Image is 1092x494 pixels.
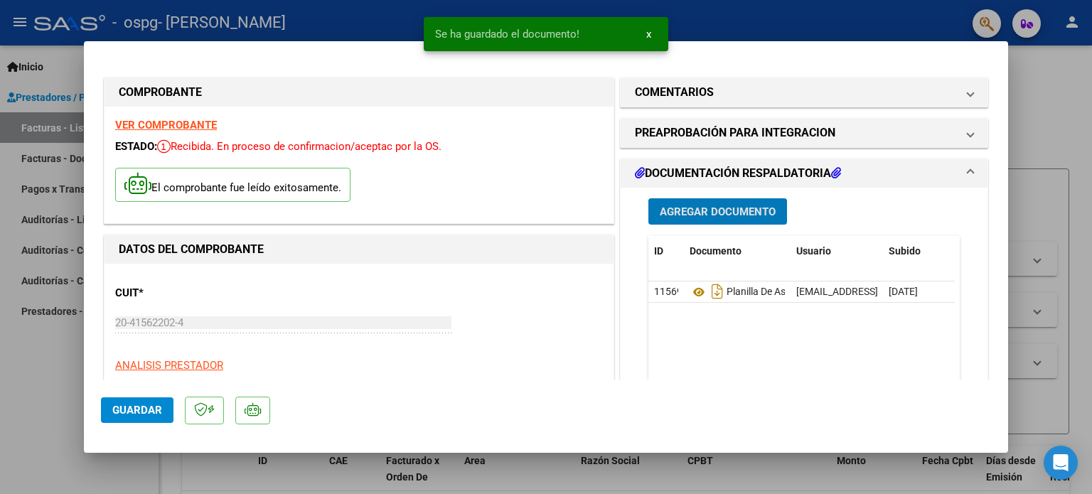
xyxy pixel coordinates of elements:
span: ID [654,245,663,257]
a: VER COMPROBANTE [115,119,217,131]
p: El comprobante fue leído exitosamente. [115,168,350,203]
p: CUIT [115,285,262,301]
mat-expansion-panel-header: PREAPROBACIÓN PARA INTEGRACION [621,119,987,147]
mat-expansion-panel-header: COMENTARIOS [621,78,987,107]
span: [EMAIL_ADDRESS][DOMAIN_NAME] - [PERSON_NAME] [796,286,1037,297]
datatable-header-cell: Subido [883,236,954,267]
strong: COMPROBANTE [119,85,202,99]
span: [DATE] [889,286,918,297]
div: DOCUMENTACIÓN RESPALDATORIA [621,188,987,483]
span: Subido [889,245,921,257]
span: Documento [690,245,742,257]
h1: COMENTARIOS [635,84,714,101]
mat-expansion-panel-header: DOCUMENTACIÓN RESPALDATORIA [621,159,987,188]
span: ESTADO: [115,140,157,153]
button: Guardar [101,397,173,423]
i: Descargar documento [708,280,727,303]
span: Planilla De Asistencia. [690,286,823,298]
datatable-header-cell: Usuario [791,236,883,267]
span: Recibida. En proceso de confirmacion/aceptac por la OS. [157,140,441,153]
button: Agregar Documento [648,198,787,225]
div: Open Intercom Messenger [1044,446,1078,480]
span: Guardar [112,404,162,417]
h1: PREAPROBACIÓN PARA INTEGRACION [635,124,835,141]
h1: DOCUMENTACIÓN RESPALDATORIA [635,165,841,182]
strong: DATOS DEL COMPROBANTE [119,242,264,256]
datatable-header-cell: ID [648,236,684,267]
span: x [646,28,651,41]
span: Se ha guardado el documento! [435,27,579,41]
span: 11569 [654,286,682,297]
datatable-header-cell: Acción [954,236,1025,267]
span: ANALISIS PRESTADOR [115,359,223,372]
span: Usuario [796,245,831,257]
button: x [635,21,663,47]
span: Agregar Documento [660,205,776,218]
datatable-header-cell: Documento [684,236,791,267]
